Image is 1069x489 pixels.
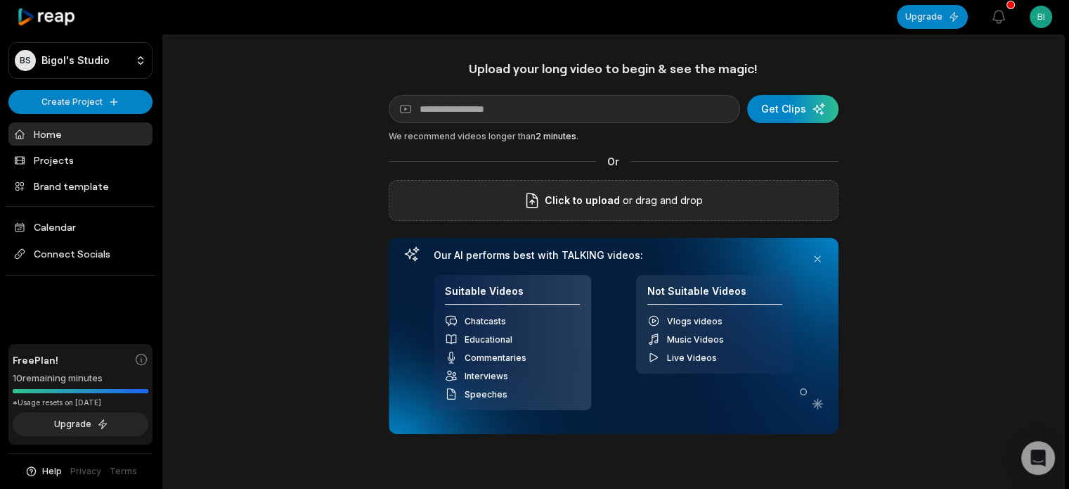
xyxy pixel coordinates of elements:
[389,61,838,77] h1: Upload your long video to begin & see the magic!
[465,316,506,326] span: Chatcasts
[8,90,153,114] button: Create Project
[8,215,153,239] a: Calendar
[465,334,512,345] span: Educational
[13,353,58,367] span: Free Plan!
[667,316,723,326] span: Vlogs videos
[445,285,580,305] h4: Suitable Videos
[389,130,838,143] div: We recommend videos longer than .
[536,131,576,141] span: 2 minutes
[13,371,148,386] div: 10 remaining minutes
[667,353,717,363] span: Live Videos
[42,465,62,478] span: Help
[8,148,153,172] a: Projects
[434,249,793,262] h3: Our AI performs best with TALKING videos:
[8,174,153,198] a: Brand template
[647,285,782,305] h4: Not Suitable Videos
[70,465,101,478] a: Privacy
[8,241,153,267] span: Connect Socials
[747,95,838,123] button: Get Clips
[41,54,110,67] p: Bigol's Studio
[596,154,630,169] span: Or
[465,389,507,400] span: Speeches
[13,398,148,408] div: *Usage resets on [DATE]
[25,465,62,478] button: Help
[8,122,153,146] a: Home
[13,412,148,436] button: Upgrade
[545,192,620,209] span: Click to upload
[110,465,137,478] a: Terms
[465,353,526,363] span: Commentaries
[897,5,968,29] button: Upgrade
[1021,441,1055,475] div: Open Intercom Messenger
[465,371,508,381] span: Interviews
[620,192,703,209] p: or drag and drop
[667,334,724,345] span: Music Videos
[15,50,36,71] div: BS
